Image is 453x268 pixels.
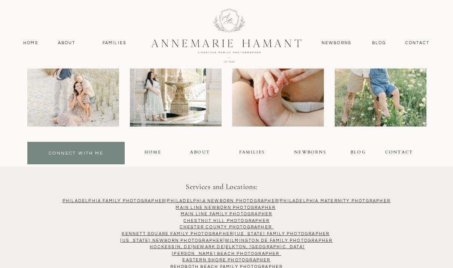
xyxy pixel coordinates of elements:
p: Family and newborn photographer serving joyful families in [GEOGRAPHIC_DATA], [GEOGRAPHIC_DATA] D... [27,10,209,29]
a: Chester County PHOTOGRAPHER [180,225,272,229]
a: Families [98,40,131,46]
h3: Services and Locations: [37,181,406,194]
a: Blog [370,40,388,46]
a: [US_STATE] NEWBORN PHOTOGRAPHER [120,238,223,243]
a: Home [20,40,42,46]
a: blog [350,149,365,158]
a: About [56,40,77,46]
a: Elkton, [GEOGRAPHIC_DATA] [226,245,305,249]
a: MAIN LINE NEWBORN PHOTOGRAPHER [176,205,276,210]
a: Newark DE [193,245,224,249]
a: Philadelphia Family Photographer [63,199,165,203]
a: contact [401,40,434,46]
a: Hockessin, DE [150,245,191,249]
a: [US_STATE] Family Photographer [235,232,329,236]
a: Main Line Family PhotograPHER [181,212,273,216]
a: connect with me [29,150,123,158]
a: Wilmington DE FAMILY PHOTOGRAPHER [225,238,333,243]
a: Home [145,149,160,158]
a: contact [384,149,414,158]
a: Philadelphia Maternity Photgrapher [280,199,390,203]
a: Eastern Shore Photographer [182,258,270,262]
a: CHESTNUT HILL PHOTOGRAPHER [183,219,270,223]
a: NEWBORNS [294,149,327,158]
a: [PERSON_NAME] Beach Photographer [172,252,279,256]
a: Newborns [319,40,355,46]
a: FAMILIES [239,149,264,158]
a: Philadelphia NEWBORN PHOTOGRAPHER [167,199,279,203]
a: Kennett Square Family PhotograPHER [122,232,233,236]
a: About [190,149,209,158]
